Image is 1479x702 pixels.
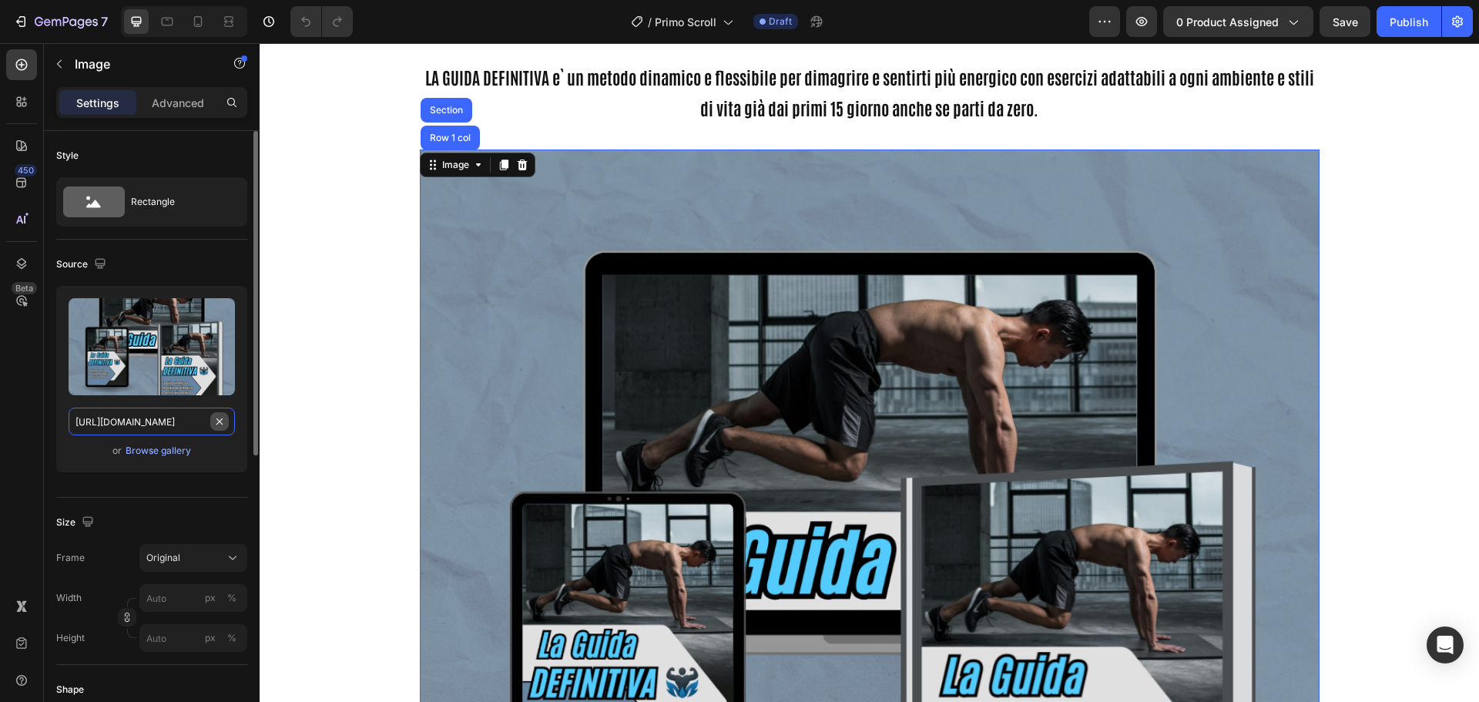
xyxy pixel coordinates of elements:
div: px [205,631,216,645]
div: 450 [15,164,37,176]
div: Style [56,149,79,163]
div: Section [167,62,206,72]
button: Publish [1377,6,1441,37]
input: px% [139,584,247,612]
p: 7 [101,12,108,31]
div: Browse gallery [126,444,191,458]
span: Draft [769,15,792,29]
div: Row 1 col [167,90,214,99]
button: Original [139,544,247,572]
label: Width [56,591,82,605]
iframe: Design area [260,43,1479,702]
div: Beta [12,282,37,294]
button: 7 [6,6,115,37]
p: Settings [76,95,119,111]
div: % [227,631,236,645]
p: Image [75,55,206,73]
button: Save [1320,6,1370,37]
div: Image [179,115,213,129]
div: Source [56,254,109,275]
label: Height [56,631,85,645]
span: Original [146,551,180,565]
div: Shape [56,683,84,697]
span: / [648,14,652,30]
span: Save [1333,15,1358,29]
label: Frame [56,551,85,565]
button: % [201,629,220,647]
button: 0 product assigned [1163,6,1313,37]
button: px [223,589,241,607]
button: Browse gallery [125,443,192,458]
input: https://example.com/image.jpg [69,408,235,435]
div: Open Intercom Messenger [1427,626,1464,663]
input: px% [139,624,247,652]
div: Rectangle [131,184,225,220]
div: Undo/Redo [290,6,353,37]
img: preview-image [69,298,235,395]
div: % [227,591,236,605]
div: Size [56,512,97,533]
div: Publish [1390,14,1428,30]
p: Advanced [152,95,204,111]
button: % [201,589,220,607]
span: or [112,442,122,460]
span: 0 product assigned [1176,14,1279,30]
div: px [205,591,216,605]
span: Primo Scroll [655,14,716,30]
button: px [223,629,241,647]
